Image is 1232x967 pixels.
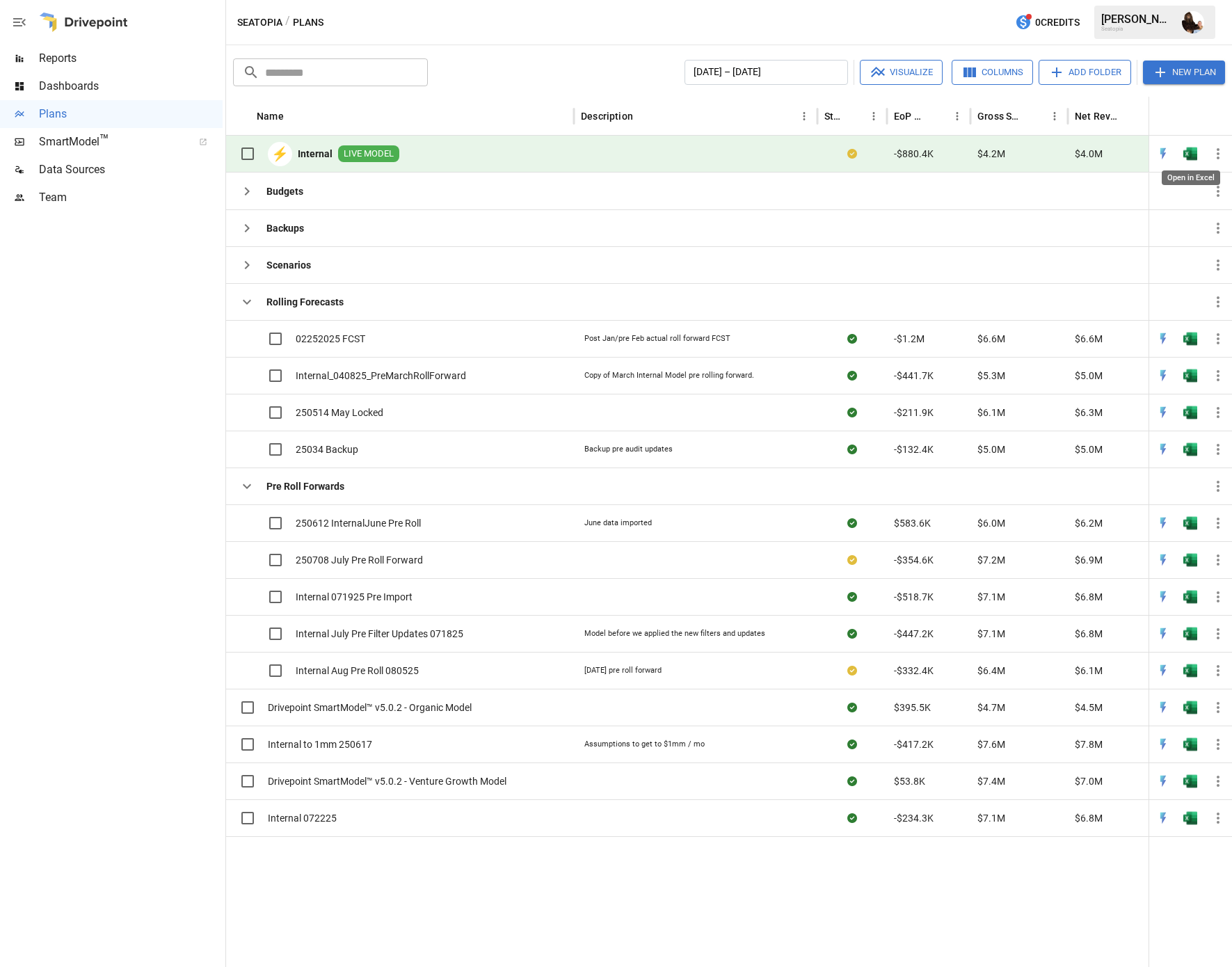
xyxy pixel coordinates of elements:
span: $395.5K [894,701,931,714]
button: Seatopia [237,14,282,31]
div: Description [581,111,633,122]
button: Sort [1123,106,1142,126]
span: Data Sources [39,161,223,178]
span: Internal to 1mm 250617 [268,737,372,751]
div: Open in Quick Edit [1156,369,1170,383]
span: Reports [39,50,223,67]
div: Open in Excel [1183,406,1197,419]
b: Backups [266,221,304,235]
span: $583.6K [894,516,931,530]
button: New Plan [1143,61,1225,84]
div: Open in Quick Edit [1156,332,1170,346]
span: $7.0M [1075,774,1103,788]
div: Sync complete [847,811,857,825]
span: $4.2M [977,147,1005,161]
span: $6.0M [977,516,1005,530]
button: Sort [1025,106,1045,126]
img: g5qfjXmAAAAABJRU5ErkJggg== [1183,627,1197,641]
span: 02252025 FCST [296,332,365,346]
span: $6.1M [1075,664,1103,678]
img: g5qfjXmAAAAABJRU5ErkJggg== [1183,406,1197,419]
img: g5qfjXmAAAAABJRU5ErkJggg== [1183,590,1197,604]
span: -$211.9K [894,406,934,419]
button: Ryan Dranginis [1174,3,1213,42]
div: Sync complete [847,406,857,419]
div: Open in Excel [1183,369,1197,383]
div: Open in Quick Edit [1156,627,1170,641]
div: ⚡ [268,142,292,166]
img: quick-edit-flash.b8aec18c.svg [1156,553,1170,567]
div: Sync complete [847,627,857,641]
img: g5qfjXmAAAAABJRU5ErkJggg== [1183,516,1197,530]
img: quick-edit-flash.b8aec18c.svg [1156,332,1170,346]
span: LIVE MODEL [338,147,399,161]
div: Your plan has changes in Excel that are not reflected in the Drivepoint Data Warehouse, select "S... [847,147,857,161]
span: $53.8K [894,774,925,788]
span: Internal Aug Pre Roll 080525 [296,664,419,678]
span: -$1.2M [894,332,925,346]
span: Plans [39,106,223,122]
span: $7.6M [977,737,1005,751]
div: Open in Excel [1183,774,1197,788]
span: Dashboards [39,78,223,95]
div: Sync complete [847,701,857,714]
span: Internal 072225 [268,811,337,825]
span: 25034 Backup [296,442,358,456]
div: Backup pre audit updates [584,444,673,455]
div: Open in Excel [1183,147,1197,161]
span: $6.8M [1075,811,1103,825]
img: quick-edit-flash.b8aec18c.svg [1156,590,1170,604]
span: -$332.4K [894,664,934,678]
div: Open in Quick Edit [1156,553,1170,567]
img: quick-edit-flash.b8aec18c.svg [1156,737,1170,751]
div: Open in Quick Edit [1156,406,1170,419]
span: -$234.3K [894,811,934,825]
div: Sync complete [847,442,857,456]
div: Open in Excel [1183,442,1197,456]
img: quick-edit-flash.b8aec18c.svg [1156,701,1170,714]
button: Net Revenue column menu [1142,106,1162,126]
div: Open in Quick Edit [1156,664,1170,678]
button: Columns [952,60,1033,85]
div: [DATE] pre roll forward [584,665,662,676]
div: Open in Excel [1162,170,1220,185]
img: g5qfjXmAAAAABJRU5ErkJggg== [1183,811,1197,825]
div: Open in Quick Edit [1156,516,1170,530]
span: $7.8M [1075,737,1103,751]
button: Sort [285,106,305,126]
button: Description column menu [794,106,814,126]
div: / [285,14,290,31]
button: Visualize [860,60,943,85]
div: Sync complete [847,590,857,604]
span: 250708 July Pre Roll Forward [296,553,423,567]
img: quick-edit-flash.b8aec18c.svg [1156,369,1170,383]
div: Open in Quick Edit [1156,774,1170,788]
img: quick-edit-flash.b8aec18c.svg [1156,774,1170,788]
div: Open in Excel [1183,811,1197,825]
span: Drivepoint SmartModel™ v5.0.2 - Venture Growth Model [268,774,506,788]
div: Sync complete [847,369,857,383]
span: -$880.4K [894,147,934,161]
div: Model before we applied the new filters and updates [584,628,765,639]
div: Sync complete [847,737,857,751]
div: Open in Quick Edit [1156,701,1170,714]
div: Gross Sales [977,111,1024,122]
span: $5.3M [977,369,1005,383]
span: -$518.7K [894,590,934,604]
span: -$354.6K [894,553,934,567]
span: 250514 May Locked [296,406,383,419]
span: 250612 InternalJune Pre Roll [296,516,421,530]
div: Open in Quick Edit [1156,737,1170,751]
span: $6.6M [977,332,1005,346]
img: quick-edit-flash.b8aec18c.svg [1156,811,1170,825]
span: $4.5M [1075,701,1103,714]
img: g5qfjXmAAAAABJRU5ErkJggg== [1183,147,1197,161]
span: Team [39,189,223,206]
div: Seatopia [1101,26,1174,32]
span: -$132.4K [894,442,934,456]
button: Gross Sales column menu [1045,106,1064,126]
div: Your plan has changes in Excel that are not reflected in the Drivepoint Data Warehouse, select "S... [847,664,857,678]
span: Internal 071925 Pre Import [296,590,413,604]
span: $7.1M [977,627,1005,641]
div: Post Jan/pre Feb actual roll forward FCST [584,333,730,344]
